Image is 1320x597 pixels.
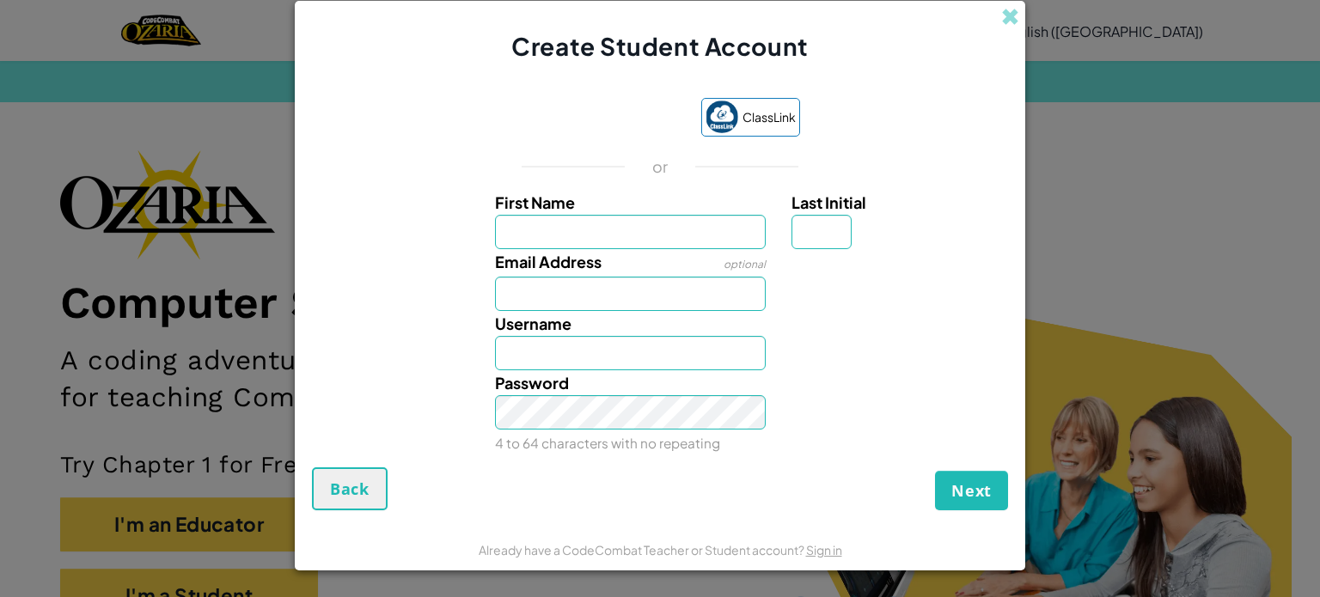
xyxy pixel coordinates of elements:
button: Next [935,471,1008,510]
img: classlink-logo-small.png [706,101,738,133]
small: 4 to 64 characters with no repeating [495,435,720,451]
span: Back [330,478,370,499]
span: First Name [495,192,575,212]
a: Sign in [806,542,842,557]
span: Already have a CodeCombat Teacher or Student account? [479,542,806,557]
p: or [652,156,669,177]
span: Password [495,373,569,393]
span: Email Address [495,252,602,271]
iframe: Botón de Acceder con Google [512,100,693,137]
span: optional [724,258,766,271]
span: ClassLink [742,105,796,130]
span: Last Initial [791,192,866,212]
button: Back [312,467,388,510]
span: Next [951,480,992,501]
span: Create Student Account [511,31,808,61]
span: Username [495,314,571,333]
